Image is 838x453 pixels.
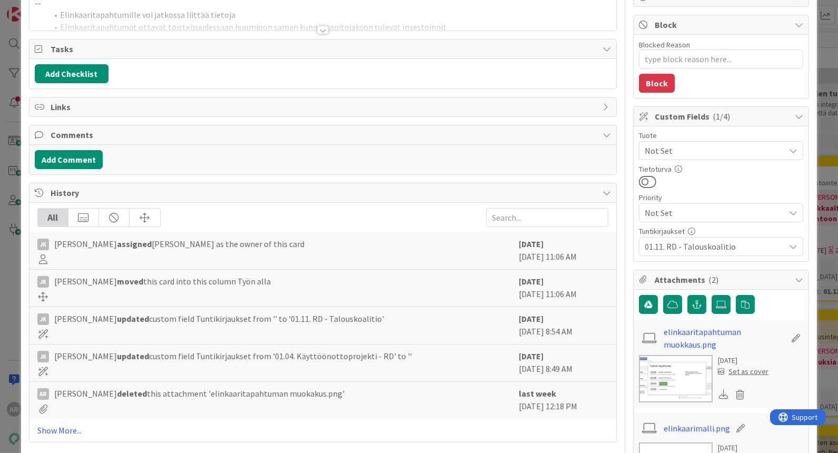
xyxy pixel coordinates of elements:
[708,274,718,285] span: ( 2 )
[718,355,768,366] div: [DATE]
[639,194,803,201] div: Priority
[51,129,597,141] span: Comments
[54,238,304,250] span: [PERSON_NAME] [PERSON_NAME] as the owner of this card
[51,186,597,199] span: History
[51,101,597,113] span: Links
[713,111,730,122] span: ( 1/4 )
[117,276,143,287] b: moved
[486,208,608,227] input: Search...
[519,350,608,376] div: [DATE] 8:49 AM
[54,350,412,362] span: [PERSON_NAME] custom field Tuntikirjaukset from '01.04. Käyttöönottoprojekti - RD' to '
[519,312,608,339] div: [DATE] 8:54 AM
[645,239,780,254] span: 01.11. RD - Talouskoalitio
[37,424,608,437] a: Show More...
[639,40,690,50] label: Blocked Reason
[54,387,344,400] span: [PERSON_NAME] this attachment 'elinkaaritapahtuman muokakus.png'
[37,276,49,288] div: JK
[639,132,803,139] div: Tuote
[51,43,597,55] span: Tasks
[54,312,384,325] span: [PERSON_NAME] custom field Tuntikirjaukset from '' to '01.11. RD - Talouskoalitio'
[519,387,608,413] div: [DATE] 12:18 PM
[718,366,768,377] div: Set as cover
[639,228,803,235] div: Tuntikirjaukset
[117,388,147,399] b: deleted
[718,388,729,401] div: Download
[519,239,544,249] b: [DATE]
[639,165,803,173] div: Tietoturva
[37,239,49,250] div: JK
[37,351,49,362] div: JK
[645,143,780,158] span: Not Set
[117,313,149,324] b: updated
[645,205,780,220] span: Not Set
[519,313,544,324] b: [DATE]
[519,351,544,361] b: [DATE]
[655,273,790,286] span: Attachments
[655,110,790,123] span: Custom Fields
[655,18,790,31] span: Block
[519,276,544,287] b: [DATE]
[37,388,49,400] div: AR
[519,238,608,264] div: [DATE] 11:06 AM
[664,326,786,351] a: elinkaaritapahtuman muokkaus.png
[519,388,556,399] b: last week
[639,74,675,93] button: Block
[35,64,109,83] button: Add Checklist
[664,422,730,435] a: elinkaarimalli.png
[117,351,149,361] b: updated
[519,275,608,301] div: [DATE] 11:06 AM
[117,239,152,249] b: assigned
[38,209,68,226] div: All
[54,275,271,288] span: [PERSON_NAME] this card into this column Työn alla
[22,2,48,14] span: Support
[37,313,49,325] div: JK
[410,351,412,361] none: '
[35,150,103,169] button: Add Comment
